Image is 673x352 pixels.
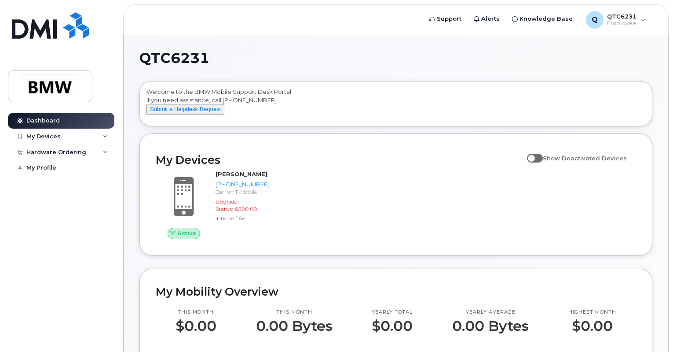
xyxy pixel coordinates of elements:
[216,170,267,178] strong: [PERSON_NAME]
[216,198,237,212] span: Upgrade Status:
[216,188,270,196] div: Carrier: T-Mobile
[216,215,270,222] div: iPhone 16e
[543,155,627,162] span: Show Deactivated Devices
[527,150,534,157] input: Show Deactivated Devices
[452,318,529,334] p: 0.00 Bytes
[256,318,333,334] p: 0.00 Bytes
[256,309,333,316] p: This month
[216,180,270,189] div: [PHONE_NUMBER]
[146,104,224,115] button: Submit a Helpdesk Request
[139,52,209,65] span: QTC6231
[176,318,216,334] p: $0.00
[568,309,616,316] p: Highest month
[156,170,268,239] a: Active[PERSON_NAME][PHONE_NUMBER]Carrier: T-MobileUpgrade Status:$500.00iPhone 16e
[146,105,224,112] a: Submit a Helpdesk Request
[176,309,216,316] p: This month
[177,229,196,237] span: Active
[235,206,257,212] span: $500.00
[568,318,616,334] p: $0.00
[372,318,413,334] p: $0.00
[156,153,523,167] h2: My Devices
[156,285,636,298] h2: My Mobility Overview
[452,309,529,316] p: Yearly average
[146,88,645,123] div: Welcome to the BMW Mobile Support Desk Portal If you need assistance, call [PHONE_NUMBER].
[372,309,413,316] p: Yearly total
